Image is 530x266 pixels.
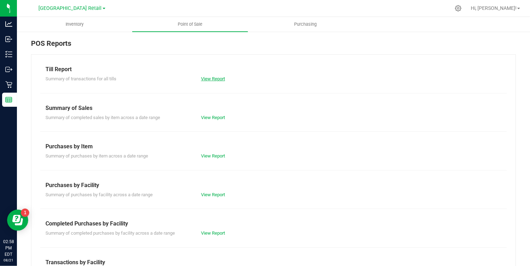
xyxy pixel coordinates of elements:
p: 02:58 PM EDT [3,239,14,258]
iframe: Resource center unread badge [21,209,29,217]
div: Summary of Sales [45,104,501,112]
span: Summary of completed purchases by facility across a date range [45,230,175,236]
span: Inventory [56,21,93,27]
span: [GEOGRAPHIC_DATA] Retail [39,5,102,11]
div: Completed Purchases by Facility [45,219,501,228]
a: Point of Sale [132,17,248,32]
inline-svg: Inbound [5,36,12,43]
span: Purchasing [285,21,326,27]
a: View Report [201,230,225,236]
span: Hi, [PERSON_NAME]! [471,5,517,11]
div: POS Reports [31,38,516,54]
inline-svg: Inventory [5,51,12,58]
span: Summary of purchases by facility across a date range [45,192,153,197]
div: Till Report [45,65,501,74]
p: 08/21 [3,258,14,263]
span: Summary of completed sales by item across a date range [45,115,160,120]
a: Purchasing [248,17,363,32]
inline-svg: Analytics [5,20,12,27]
a: Inventory [17,17,132,32]
a: View Report [201,76,225,81]
div: Purchases by Facility [45,181,501,190]
a: View Report [201,192,225,197]
inline-svg: Outbound [5,66,12,73]
inline-svg: Reports [5,96,12,103]
inline-svg: Retail [5,81,12,88]
div: Purchases by Item [45,142,501,151]
span: Point of Sale [168,21,212,27]
iframe: Resource center [7,210,28,231]
a: View Report [201,115,225,120]
div: Manage settings [454,5,463,12]
span: Summary of transactions for all tills [45,76,116,81]
a: View Report [201,153,225,159]
span: Summary of purchases by item across a date range [45,153,148,159]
